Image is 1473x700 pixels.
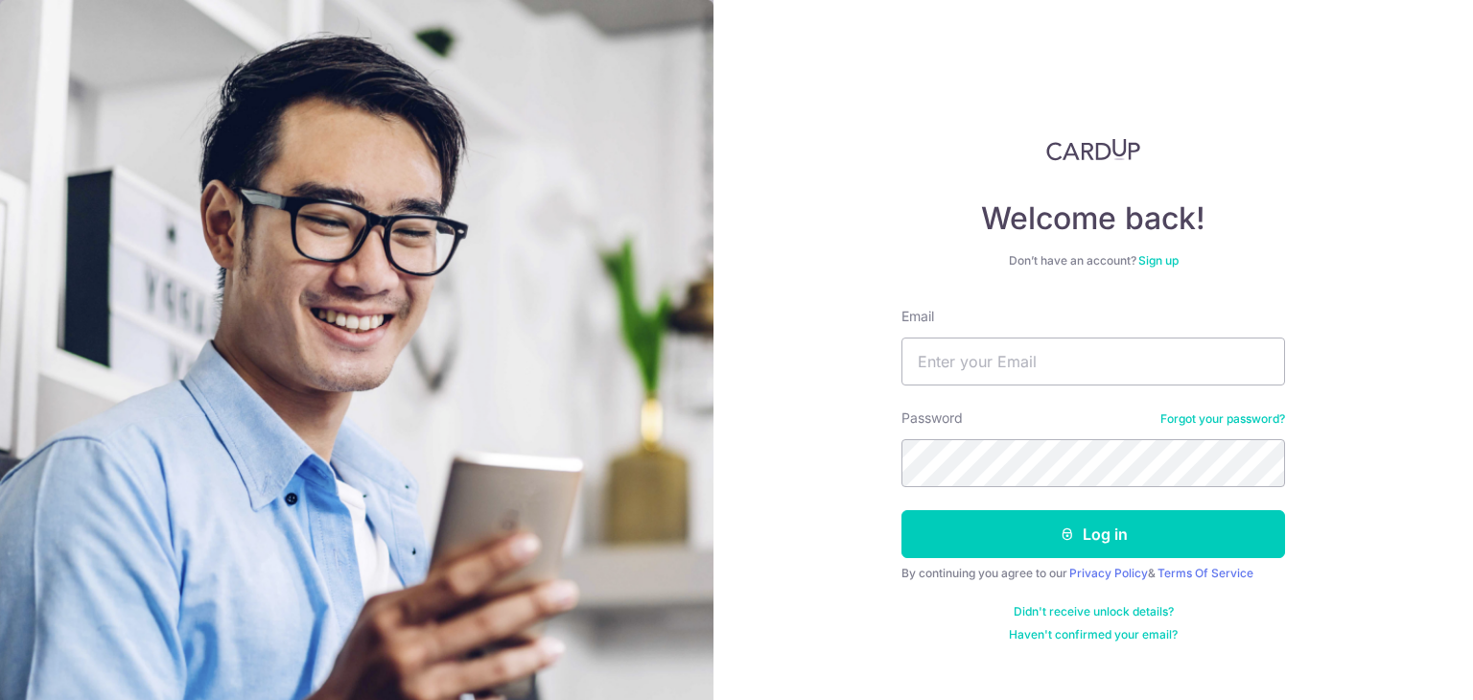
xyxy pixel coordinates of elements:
[901,566,1285,581] div: By continuing you agree to our &
[901,408,963,428] label: Password
[901,199,1285,238] h4: Welcome back!
[901,338,1285,385] input: Enter your Email
[901,307,934,326] label: Email
[901,510,1285,558] button: Log in
[1160,411,1285,427] a: Forgot your password?
[1069,566,1148,580] a: Privacy Policy
[1046,138,1140,161] img: CardUp Logo
[1157,566,1253,580] a: Terms Of Service
[1009,627,1178,642] a: Haven't confirmed your email?
[901,253,1285,268] div: Don’t have an account?
[1014,604,1174,619] a: Didn't receive unlock details?
[1138,253,1179,268] a: Sign up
